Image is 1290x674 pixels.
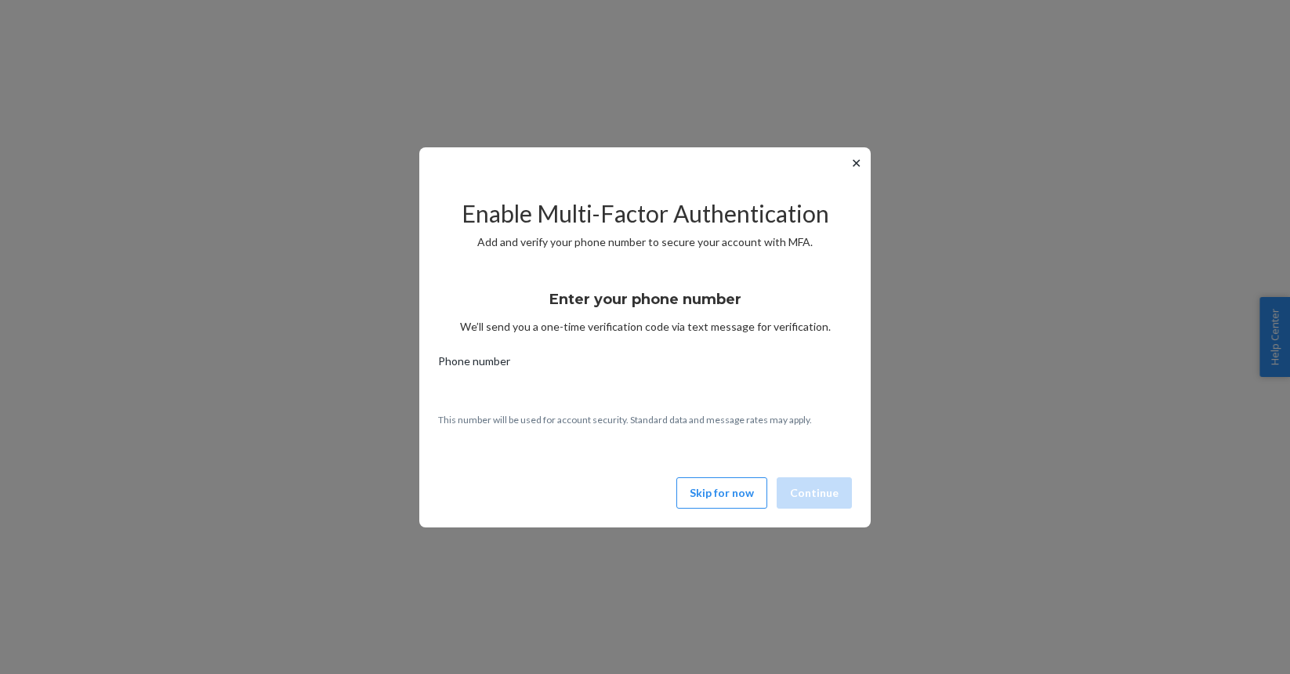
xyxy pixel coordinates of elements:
[848,154,864,172] button: ✕
[438,353,510,375] span: Phone number
[549,289,741,310] h3: Enter your phone number
[438,234,852,250] p: Add and verify your phone number to secure your account with MFA.
[676,477,767,509] button: Skip for now
[438,277,852,335] div: We’ll send you a one-time verification code via text message for verification.
[438,413,852,426] p: This number will be used for account security. Standard data and message rates may apply.
[777,477,852,509] button: Continue
[438,201,852,226] h2: Enable Multi-Factor Authentication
